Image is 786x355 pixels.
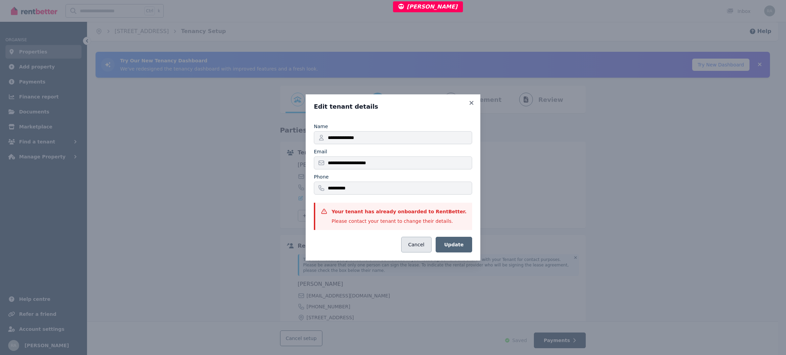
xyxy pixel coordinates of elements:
h3: Your tenant has already onboarded to RentBetter. [332,208,466,215]
label: Email [314,148,327,155]
div: Please contact your tenant to change their details. [332,218,466,225]
button: Cancel [401,237,432,252]
label: Name [314,123,328,130]
label: Phone [314,173,329,180]
button: Update [436,237,472,252]
h3: Edit tenant details [314,103,472,111]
